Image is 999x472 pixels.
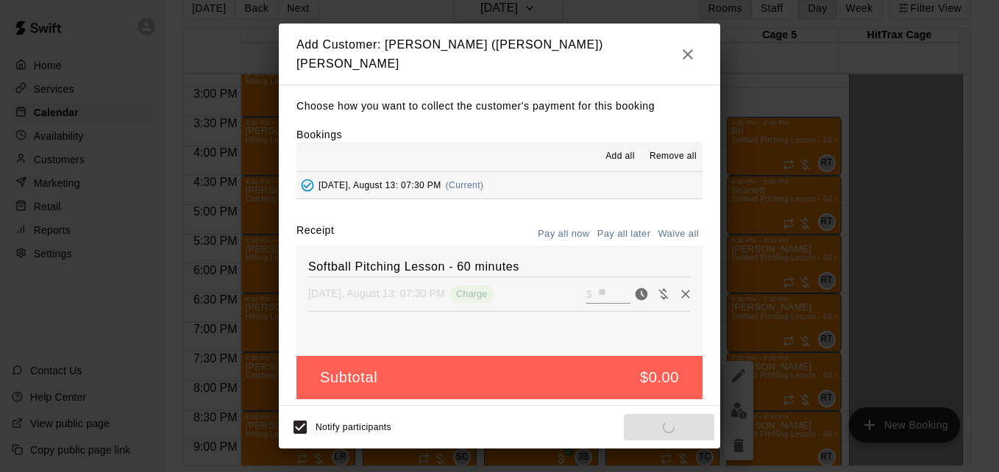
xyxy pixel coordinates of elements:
p: $ [586,287,592,301]
span: (Current) [446,180,484,190]
h5: Subtotal [320,368,377,387]
button: Added - Collect Payment [296,174,319,196]
button: Add all [597,145,644,168]
p: [DATE], August 13: 07:30 PM [308,286,445,301]
h2: Add Customer: [PERSON_NAME] ([PERSON_NAME]) [PERSON_NAME] [279,24,720,85]
h5: $0.00 [640,368,679,387]
span: Pay now [630,287,653,299]
span: [DATE], August 13: 07:30 PM [319,180,441,190]
h6: Softball Pitching Lesson - 60 minutes [308,257,691,276]
span: Remove all [650,149,697,164]
button: Waive all [654,223,703,246]
button: Remove all [644,145,703,168]
button: Added - Collect Payment[DATE], August 13: 07:30 PM(Current) [296,172,703,199]
p: Choose how you want to collect the customer's payment for this booking [296,97,703,115]
button: Remove [675,283,697,305]
label: Bookings [296,129,342,140]
span: Add all [605,149,635,164]
span: Notify participants [316,422,391,432]
button: Pay all later [594,223,655,246]
button: Pay all now [534,223,594,246]
span: Waive payment [653,287,675,299]
label: Receipt [296,223,334,246]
